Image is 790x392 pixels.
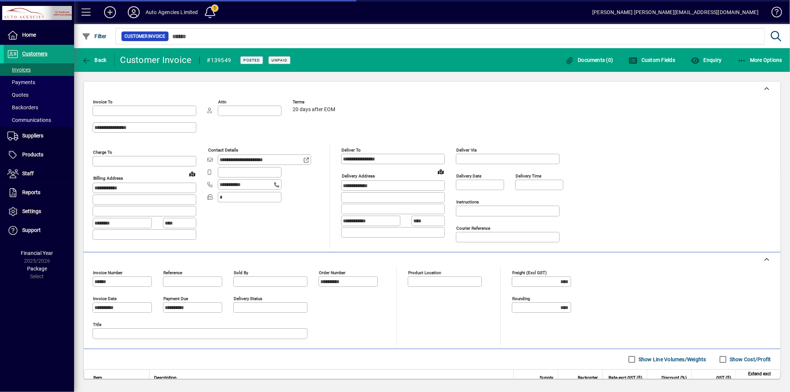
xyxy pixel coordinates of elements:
a: Reports [4,183,74,202]
span: Description [154,374,177,382]
mat-label: Deliver To [341,147,361,153]
mat-label: Invoice number [93,270,123,275]
span: Home [22,32,36,38]
span: Documents (0) [565,57,613,63]
span: Backorder [578,374,598,382]
mat-label: Charge To [93,150,112,155]
span: Customer Invoice [124,33,166,40]
span: Products [22,152,43,157]
span: Staff [22,170,34,176]
a: Suppliers [4,127,74,145]
a: Products [4,146,74,164]
mat-label: Reference [163,270,182,275]
span: Unpaid [271,58,287,63]
span: Supply [540,374,553,382]
mat-label: Deliver via [456,147,477,153]
button: Filter [80,30,109,43]
span: Settings [22,208,41,214]
a: Payments [4,76,74,89]
a: Communications [4,114,74,126]
span: Support [22,227,41,233]
a: Knowledge Base [766,1,781,26]
a: View on map [435,166,447,177]
mat-label: Delivery status [234,296,262,301]
mat-label: Rounding [512,296,530,301]
span: Backorders [7,104,38,110]
span: Item [93,374,102,382]
mat-label: Attn [218,99,226,104]
mat-label: Invoice To [93,99,113,104]
mat-label: Instructions [456,199,479,205]
span: GST ($) [716,374,731,382]
label: Show Cost/Profit [728,356,771,363]
mat-label: Invoice date [93,296,117,301]
mat-label: Sold by [234,270,248,275]
span: Back [82,57,107,63]
span: Custom Fields [629,57,676,63]
div: Auto Agencies Limited [146,6,198,18]
button: Add [98,6,122,19]
span: Extend excl GST ($) [740,370,771,386]
mat-label: Product location [408,270,441,275]
span: Enquiry [691,57,721,63]
span: Discount (%) [661,374,687,382]
span: Reports [22,189,40,195]
span: Package [27,266,47,272]
div: #139549 [207,54,231,66]
span: Communications [7,117,51,123]
a: Support [4,221,74,240]
button: Profile [122,6,146,19]
span: Suppliers [22,133,43,139]
button: Back [80,53,109,67]
label: Show Line Volumes/Weights [637,356,706,363]
span: Customers [22,51,47,57]
mat-label: Courier Reference [456,226,490,231]
button: Custom Fields [627,53,677,67]
mat-label: Payment due [163,296,188,301]
a: Invoices [4,63,74,76]
button: Enquiry [689,53,723,67]
mat-label: Title [93,322,101,327]
button: Documents (0) [563,53,615,67]
mat-label: Freight (excl GST) [512,270,547,275]
a: Backorders [4,101,74,114]
mat-label: Order number [319,270,346,275]
mat-label: Delivery date [456,173,481,179]
div: [PERSON_NAME] [PERSON_NAME][EMAIL_ADDRESS][DOMAIN_NAME] [592,6,759,18]
span: Payments [7,79,35,85]
mat-label: Delivery time [516,173,541,179]
span: Rate excl GST ($) [609,374,642,382]
a: Quotes [4,89,74,101]
span: Financial Year [21,250,53,256]
span: Quotes [7,92,29,98]
span: Filter [82,33,107,39]
span: Posted [243,58,260,63]
span: More Options [737,57,783,63]
div: Customer Invoice [120,54,192,66]
a: View on map [186,168,198,180]
span: 20 days after EOM [293,107,335,113]
span: Terms [293,100,337,104]
a: Settings [4,202,74,221]
a: Home [4,26,74,44]
button: More Options [736,53,784,67]
span: Invoices [7,67,31,73]
app-page-header-button: Back [74,53,115,67]
a: Staff [4,165,74,183]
